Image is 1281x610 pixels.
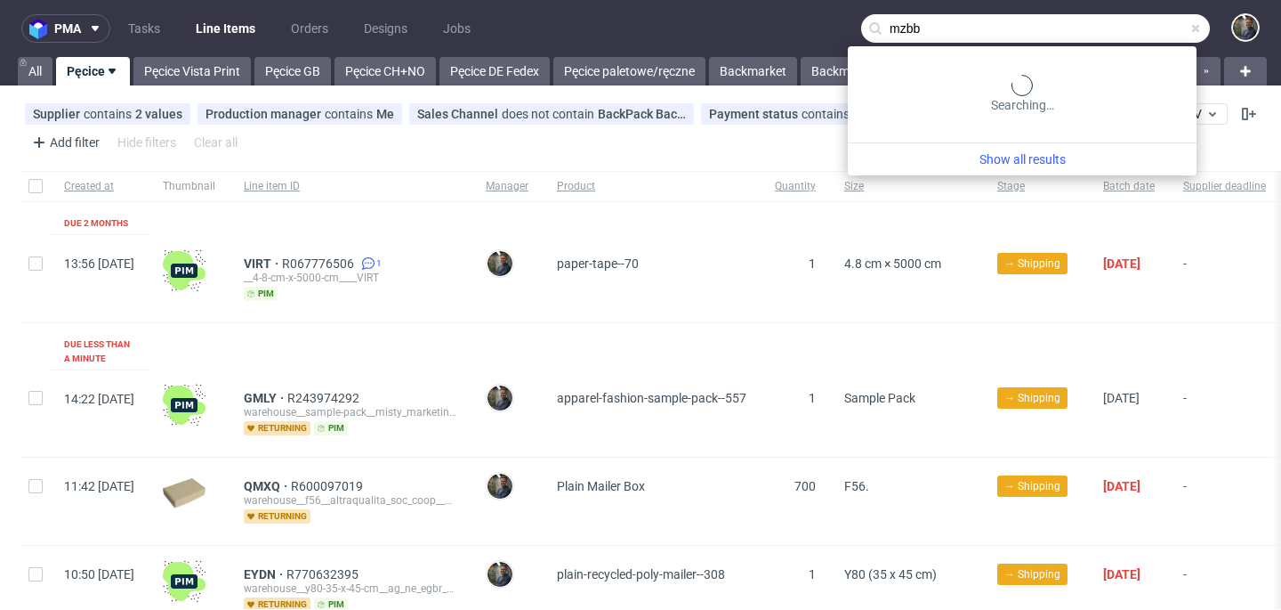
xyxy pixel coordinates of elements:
[64,179,134,194] span: Created at
[29,19,54,39] img: logo
[844,567,937,582] span: Y80 (35 x 45 cm)
[244,479,291,493] a: QMXQ
[1103,479,1140,493] span: [DATE]
[21,14,110,43] button: pma
[244,582,457,596] div: warehouse__y80-35-x-45-cm__ag_ne_egbr__EYDN
[557,479,645,493] span: Plain Mailer Box
[709,107,802,121] span: Payment status
[432,14,481,43] a: Jobs
[244,391,287,405] a: GMLY
[844,179,969,194] span: Size
[598,107,686,121] div: BackPack Back Market
[1103,391,1140,405] span: [DATE]
[254,57,331,85] a: Pęcice GB
[244,405,457,419] div: warehouse__sample-pack__misty_marketing_aleksandra_swiderska__GMLY
[487,386,512,411] img: Maciej Sobola
[557,179,746,194] span: Product
[244,256,282,271] a: VIRT
[557,391,746,405] span: apparel-fashion-sample-pack--557
[376,107,394,121] div: Me
[33,107,84,121] span: Supplier
[163,249,205,292] img: wHgJFi1I6lmhQAAAABJRU5ErkJggg==
[244,509,310,524] span: returning
[376,256,382,271] span: 1
[334,57,436,85] a: Pęcice CH+NO
[844,479,869,493] span: F56.
[1183,179,1266,194] span: Supplier deadline
[417,107,502,121] span: Sales Channel
[25,128,103,157] div: Add filter
[358,256,382,271] a: 1
[487,474,512,499] img: Maciej Sobola
[190,130,241,155] div: Clear all
[1004,390,1060,406] span: → Shipping
[133,57,251,85] a: Pęcice Vista Print
[163,478,205,508] img: plain-eco.9b3ba858dad33fd82c36.png
[1004,566,1060,582] span: → Shipping
[1233,15,1258,40] img: Maciej Sobola
[282,256,358,271] a: R067776506
[286,567,362,582] a: R770632395
[64,338,134,366] div: Due less than a minute
[844,391,915,405] span: Sample Pack
[557,256,639,271] span: paper-tape--70
[280,14,339,43] a: Orders
[163,560,205,603] img: wHgJFi1I6lmhQAAAABJRU5ErkJggg==
[553,57,705,85] a: Pęcice paletowe/ręczne
[18,57,52,85] a: All
[287,391,363,405] a: R243974292
[1183,256,1266,301] span: -
[1103,179,1155,194] span: Batch date
[844,256,941,271] span: 4.8 cm × 5000 cm
[502,107,598,121] span: does not contain
[64,256,134,271] span: 13:56 [DATE]
[163,179,215,194] span: Thumbnail
[439,57,550,85] a: Pęcice DE Fedex
[205,107,325,121] span: Production manager
[163,384,205,427] img: wHgJFi1I6lmhQAAAABJRU5ErkJggg==
[244,271,457,285] div: __4-8-cm-x-5000-cm____VIRT
[54,22,81,35] span: pma
[114,130,180,155] div: Hide filters
[353,14,418,43] a: Designs
[801,57,1011,85] a: Backmarket [GEOGRAPHIC_DATA]
[314,421,348,435] span: pim
[1183,391,1266,435] span: -
[244,179,457,194] span: Line item ID
[64,479,134,493] span: 11:42 [DATE]
[1103,256,1140,271] span: [DATE]
[809,567,816,582] span: 1
[809,391,816,405] span: 1
[291,479,367,493] a: R600097019
[185,14,266,43] a: Line Items
[487,562,512,587] img: Maciej Sobola
[64,216,128,231] div: Due 2 months
[117,14,171,43] a: Tasks
[794,479,816,493] span: 700
[1004,256,1060,272] span: → Shipping
[244,567,286,582] a: EYDN
[997,179,1075,194] span: Stage
[325,107,376,121] span: contains
[56,57,130,85] a: Pęcice
[802,107,853,121] span: contains
[1004,478,1060,494] span: → Shipping
[855,75,1189,114] div: Searching…
[1183,479,1266,524] span: -
[557,567,725,582] span: plain-recycled-poly-mailer--308
[244,287,278,301] span: pim
[244,493,457,508] div: warehouse__f56__altraqualita_soc_coop__QMXQ
[487,251,512,276] img: Maciej Sobola
[64,567,134,582] span: 10:50 [DATE]
[1103,567,1140,582] span: [DATE]
[64,392,134,406] span: 14:22 [DATE]
[855,150,1189,168] a: Show all results
[486,179,528,194] span: Manager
